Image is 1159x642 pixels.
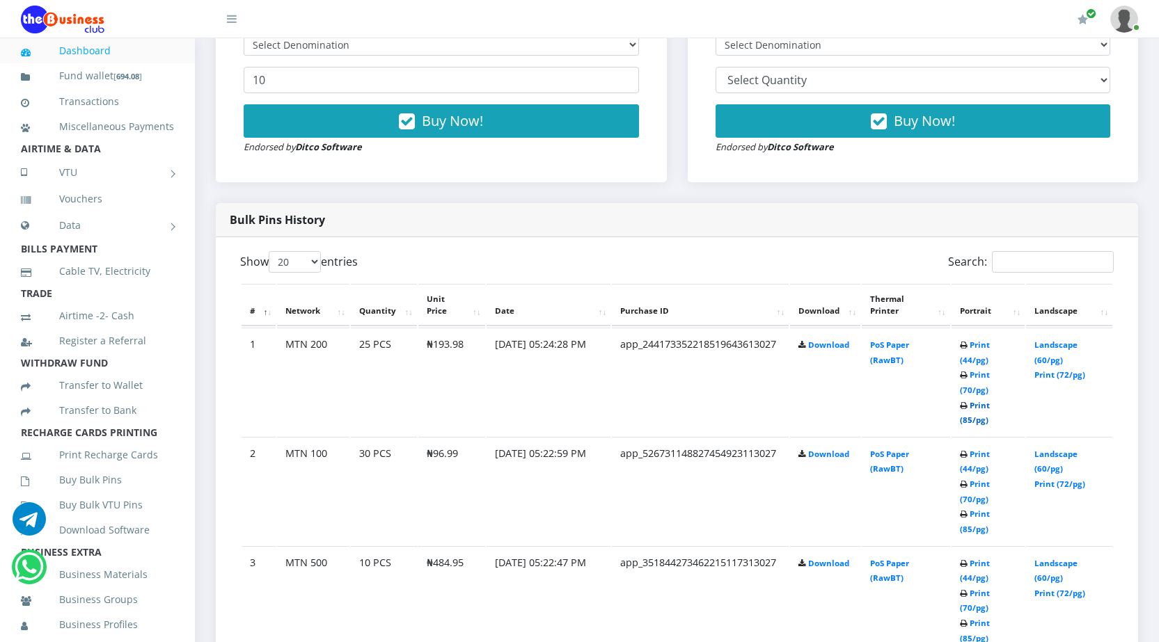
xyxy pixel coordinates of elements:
a: Print (85/pg) [960,508,990,534]
label: Search: [948,251,1114,273]
td: 25 PCS [351,328,417,435]
a: Print (72/pg) [1034,369,1085,380]
img: Logo [21,6,104,33]
a: Business Materials [21,559,174,591]
td: MTN 100 [277,437,349,545]
a: PoS Paper (RawBT) [870,558,909,584]
a: Buy Bulk VTU Pins [21,489,174,521]
a: PoS Paper (RawBT) [870,449,909,474]
a: Business Profiles [21,609,174,641]
input: Enter Quantity [244,67,639,93]
a: Miscellaneous Payments [21,111,174,143]
a: Print (72/pg) [1034,479,1085,489]
a: Chat for support [15,561,43,584]
a: Landscape (60/pg) [1034,449,1078,474]
a: Airtime -2- Cash [21,300,174,332]
a: Download [808,339,849,350]
td: [DATE] 05:22:59 PM [487,437,611,545]
strong: Bulk Pins History [230,212,325,227]
a: Download [808,449,849,459]
td: MTN 200 [277,328,349,435]
th: Date: activate to sort column ascending [487,284,611,327]
th: Network: activate to sort column ascending [277,284,349,327]
i: Renew/Upgrade Subscription [1078,14,1088,25]
td: 30 PCS [351,437,417,545]
th: Unit Price: activate to sort column ascending [418,284,485,327]
a: Print (85/pg) [960,400,990,426]
a: PoS Paper (RawBT) [870,339,909,365]
small: Endorsed by [244,141,362,153]
a: Print (70/pg) [960,588,990,613]
label: Show entries [240,251,358,273]
td: 2 [242,437,276,545]
a: Landscape (60/pg) [1034,558,1078,584]
a: Download Software [21,514,174,546]
span: Buy Now! [422,111,483,130]
a: Print (44/pg) [960,558,990,584]
th: Download: activate to sort column ascending [790,284,860,327]
td: [DATE] 05:24:28 PM [487,328,611,435]
th: Portrait: activate to sort column ascending [952,284,1025,327]
a: Print (44/pg) [960,339,990,365]
th: Thermal Printer: activate to sort column ascending [862,284,949,327]
th: Landscape: activate to sort column ascending [1026,284,1112,327]
input: Search: [992,251,1114,273]
span: Renew/Upgrade Subscription [1086,8,1096,19]
a: Landscape (60/pg) [1034,339,1078,365]
th: #: activate to sort column descending [242,284,276,327]
img: User [1110,6,1138,33]
a: Business Groups [21,584,174,616]
select: Showentries [269,251,321,273]
small: Endorsed by [716,141,834,153]
a: Download [808,558,849,568]
a: Transfer to Bank [21,394,174,426]
td: app_526731148827454923113027 [612,437,789,545]
th: Quantity: activate to sort column ascending [351,284,417,327]
a: Print (70/pg) [960,369,990,395]
button: Buy Now! [716,104,1111,138]
a: Print (70/pg) [960,479,990,504]
button: Buy Now! [244,104,639,138]
td: ₦193.98 [418,328,485,435]
a: Transfer to Wallet [21,369,174,401]
a: Chat for support [13,513,46,536]
a: Dashboard [21,35,174,67]
a: Print (72/pg) [1034,588,1085,598]
a: Register a Referral [21,325,174,357]
a: Vouchers [21,183,174,215]
th: Purchase ID: activate to sort column ascending [612,284,789,327]
a: Cable TV, Electricity [21,255,174,287]
td: app_244173352218519643613027 [612,328,789,435]
b: 694.08 [116,71,139,81]
a: Transactions [21,86,174,118]
td: 1 [242,328,276,435]
small: [ ] [113,71,142,81]
a: Print Recharge Cards [21,439,174,471]
a: Fund wallet[694.08] [21,60,174,93]
strong: Ditco Software [767,141,834,153]
td: ₦96.99 [418,437,485,545]
a: VTU [21,155,174,190]
a: Data [21,208,174,243]
strong: Ditco Software [295,141,362,153]
a: Buy Bulk Pins [21,464,174,496]
a: Print (44/pg) [960,449,990,474]
span: Buy Now! [894,111,955,130]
